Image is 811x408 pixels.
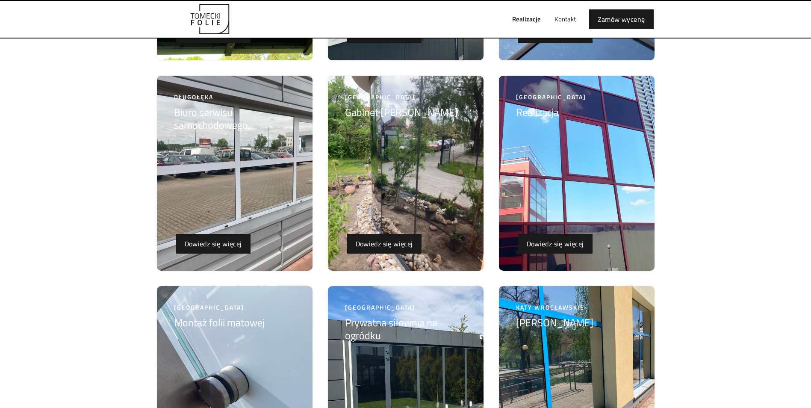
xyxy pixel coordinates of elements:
a: Dowiedz się więcej [518,234,593,254]
h5: Gabinet [PERSON_NAME] [345,106,458,118]
div: [GEOGRAPHIC_DATA] [345,303,466,312]
h5: Realizacja [516,106,586,118]
a: Realizacje [505,6,548,33]
div: Kąty Wrocławskie [516,303,593,312]
div: [GEOGRAPHIC_DATA] [345,93,458,101]
div: Długołęka [174,93,295,101]
a: Kontakt [548,6,583,33]
div: [GEOGRAPHIC_DATA] [174,303,265,312]
a: Dowiedz się więcej [347,234,422,254]
h5: Montaż folii matowej [174,316,265,329]
h5: Biuro serwisu samochodowego [174,106,295,131]
a: [GEOGRAPHIC_DATA]Montaż folii matowej [174,303,265,333]
a: Kąty Wrocławskie[PERSON_NAME] [516,303,593,333]
div: [GEOGRAPHIC_DATA] [516,93,586,101]
a: [GEOGRAPHIC_DATA]Realizacja [516,93,586,123]
a: DługołękaBiuro serwisu samochodowego [174,93,295,136]
h5: Prywatna siłownia na ogródku [345,316,466,342]
a: Dowiedz się więcej [176,234,251,254]
a: [GEOGRAPHIC_DATA]Gabinet [PERSON_NAME] [345,93,458,123]
h5: [PERSON_NAME] [516,316,593,329]
a: [GEOGRAPHIC_DATA]Prywatna siłownia na ogródku [345,303,466,346]
a: Zamów wycenę [589,9,654,29]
